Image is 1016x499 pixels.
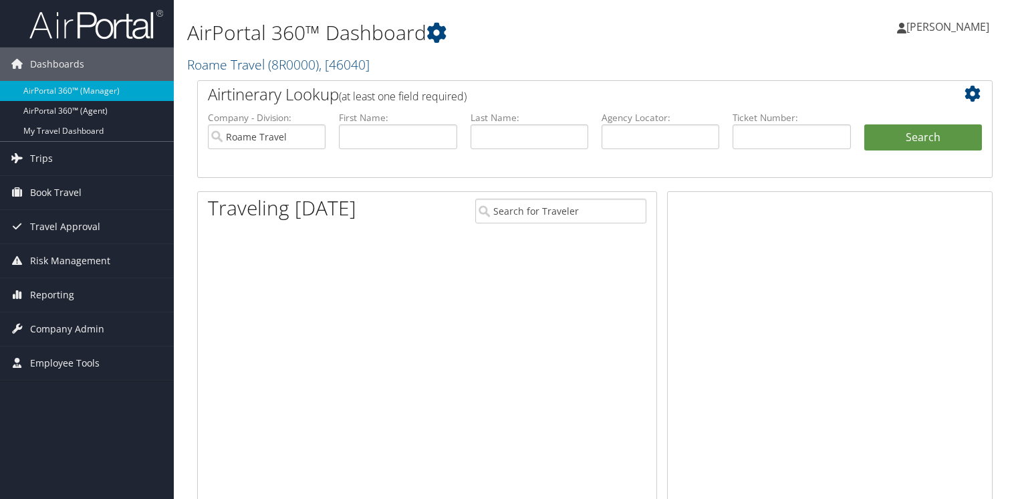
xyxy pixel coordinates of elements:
span: Travel Approval [30,210,100,243]
label: Last Name: [471,111,588,124]
span: Employee Tools [30,346,100,380]
label: Agency Locator: [602,111,719,124]
label: Ticket Number: [733,111,850,124]
h1: AirPortal 360™ Dashboard [187,19,731,47]
span: Reporting [30,278,74,312]
span: ( 8R0000 ) [268,56,319,74]
span: [PERSON_NAME] [906,19,989,34]
input: Search for Traveler [475,199,646,223]
span: Company Admin [30,312,104,346]
label: Company - Division: [208,111,326,124]
label: First Name: [339,111,457,124]
span: Trips [30,142,53,175]
span: (at least one field required) [339,89,467,104]
a: [PERSON_NAME] [897,7,1003,47]
span: , [ 46040 ] [319,56,370,74]
a: Roame Travel [187,56,370,74]
button: Search [864,124,982,151]
span: Risk Management [30,244,110,278]
span: Book Travel [30,176,82,209]
span: Dashboards [30,47,84,81]
img: airportal-logo.png [29,9,163,40]
h1: Traveling [DATE] [208,194,356,222]
h2: Airtinerary Lookup [208,83,916,106]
